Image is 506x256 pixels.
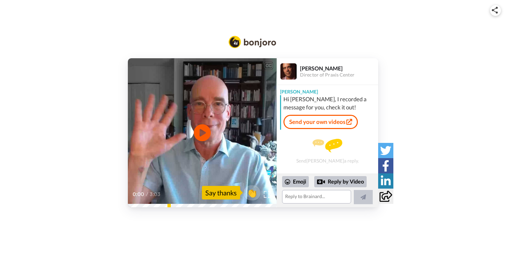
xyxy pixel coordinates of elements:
[313,139,342,152] img: message.svg
[244,187,260,198] span: 👏
[133,190,144,198] span: 0:00
[264,191,271,198] img: Full screen
[244,185,260,200] button: 👏
[317,178,325,186] div: Reply by Video
[277,132,378,170] div: Send [PERSON_NAME] a reply.
[264,62,273,69] div: CC
[283,115,358,129] a: Send your own videos
[282,176,309,187] div: Emoji
[202,186,240,199] div: Say thanks
[280,63,297,80] img: Profile Image
[314,176,367,188] div: Reply by Video
[300,65,378,71] div: [PERSON_NAME]
[300,72,378,78] div: Director of Praxis Center
[277,85,378,95] div: [PERSON_NAME]
[149,190,161,198] span: 3:03
[229,36,276,48] img: Bonjoro Logo
[146,190,148,198] span: /
[283,95,376,111] div: Hi [PERSON_NAME], I recorded a message for you, check it out!
[492,7,498,14] img: ic_share.svg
